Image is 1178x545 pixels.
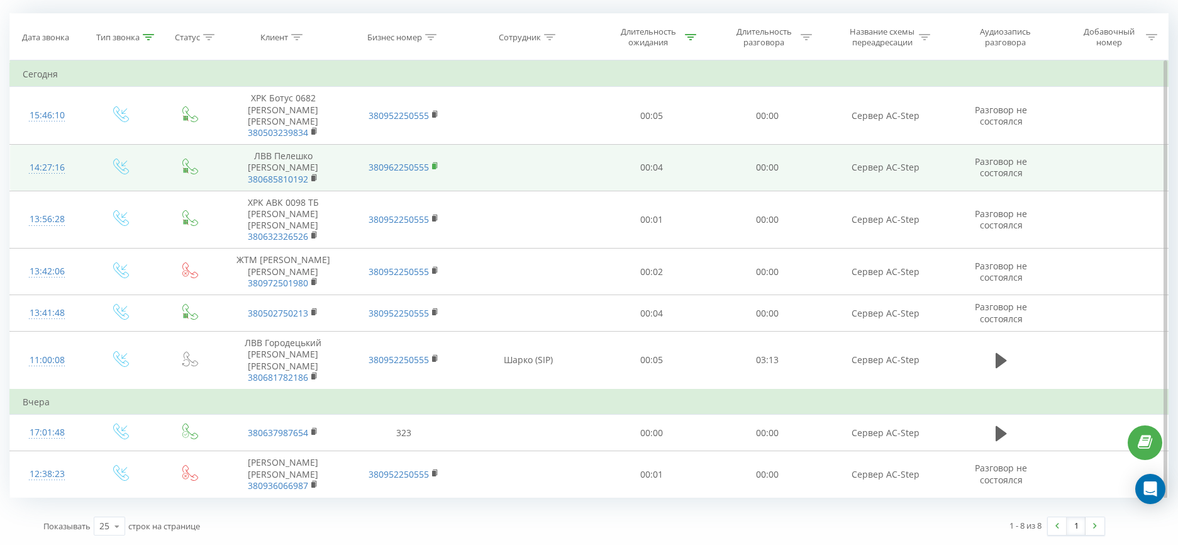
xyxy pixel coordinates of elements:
td: Сегодня [10,62,1169,87]
span: строк на странице [128,520,200,532]
div: 14:27:16 [23,155,71,180]
span: Разговор не состоялся [975,208,1027,231]
div: 15:46:10 [23,103,71,128]
div: Сотрудник [499,32,541,43]
a: 380502750213 [248,307,308,319]
td: [PERSON_NAME] [PERSON_NAME] [223,451,343,498]
div: Дата звонка [22,32,69,43]
div: 17:01:48 [23,420,71,445]
a: 380952250555 [369,307,429,319]
div: 11:00:08 [23,348,71,373]
td: 00:04 [594,145,709,191]
span: Разговор не состоялся [975,462,1027,485]
td: Сервер AC-Step [825,87,946,145]
span: Показывать [43,520,91,532]
a: 380952250555 [369,266,429,278]
div: Длительность разговора [730,26,797,48]
td: 03:13 [709,332,825,390]
div: 12:38:23 [23,462,71,486]
td: 00:00 [709,191,825,249]
div: Тип звонка [96,32,140,43]
span: Разговор не состоялся [975,301,1027,324]
td: ЖТМ [PERSON_NAME] [PERSON_NAME] [223,249,343,295]
td: 00:00 [709,249,825,295]
td: Сервер AC-Step [825,295,946,332]
a: 380952250555 [369,213,429,225]
div: 13:42:06 [23,259,71,284]
td: 00:00 [709,295,825,332]
td: ЛВВ Городецький [PERSON_NAME] [PERSON_NAME] [223,332,343,390]
div: Аудиозапись разговора [964,26,1046,48]
td: ЛВВ Пелешко [PERSON_NAME] [223,145,343,191]
td: Сервер AC-Step [825,451,946,498]
td: 00:01 [594,191,709,249]
div: 13:41:48 [23,301,71,325]
td: ХРК АВК 0098 ТБ [PERSON_NAME] [PERSON_NAME] [223,191,343,249]
span: Разговор не состоялся [975,155,1027,179]
td: Сервер AC-Step [825,249,946,295]
td: Сервер AC-Step [825,415,946,451]
a: 380962250555 [369,161,429,173]
td: 00:01 [594,451,709,498]
a: 380952250555 [369,354,429,366]
td: 00:00 [709,415,825,451]
a: 380637987654 [248,427,308,439]
td: 00:05 [594,87,709,145]
div: Статус [175,32,200,43]
td: 00:04 [594,295,709,332]
td: Шарко (SIP) [464,332,593,390]
div: 1 - 8 из 8 [1009,519,1042,532]
div: Бизнес номер [367,32,422,43]
td: Сервер AC-Step [825,145,946,191]
td: 00:00 [709,87,825,145]
div: Длительность ожидания [614,26,682,48]
a: 380503239834 [248,126,308,138]
td: Сервер AC-Step [825,332,946,390]
a: 380972501980 [248,277,308,289]
a: 380936066987 [248,480,308,492]
td: Вчера [10,390,1169,415]
td: 00:00 [709,451,825,498]
td: 323 [343,415,464,451]
a: 380685810192 [248,173,308,185]
a: 1 [1067,517,1086,535]
div: Добавочный номер [1075,26,1143,48]
a: 380681782186 [248,371,308,383]
a: 380952250555 [369,468,429,480]
td: 00:05 [594,332,709,390]
td: 00:00 [594,415,709,451]
td: ХРК Ботус 0682 [PERSON_NAME] [PERSON_NAME] [223,87,343,145]
a: 380952250555 [369,110,429,121]
div: Название схемы переадресации [848,26,916,48]
td: Сервер AC-Step [825,191,946,249]
div: Open Intercom Messenger [1135,474,1165,504]
div: 25 [99,520,109,532]
td: 00:02 [594,249,709,295]
span: Разговор не состоялся [975,104,1027,127]
span: Разговор не состоялся [975,260,1027,283]
td: 00:00 [709,145,825,191]
div: 13:56:28 [23,207,71,232]
div: Клиент [260,32,288,43]
a: 380632326526 [248,230,308,242]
